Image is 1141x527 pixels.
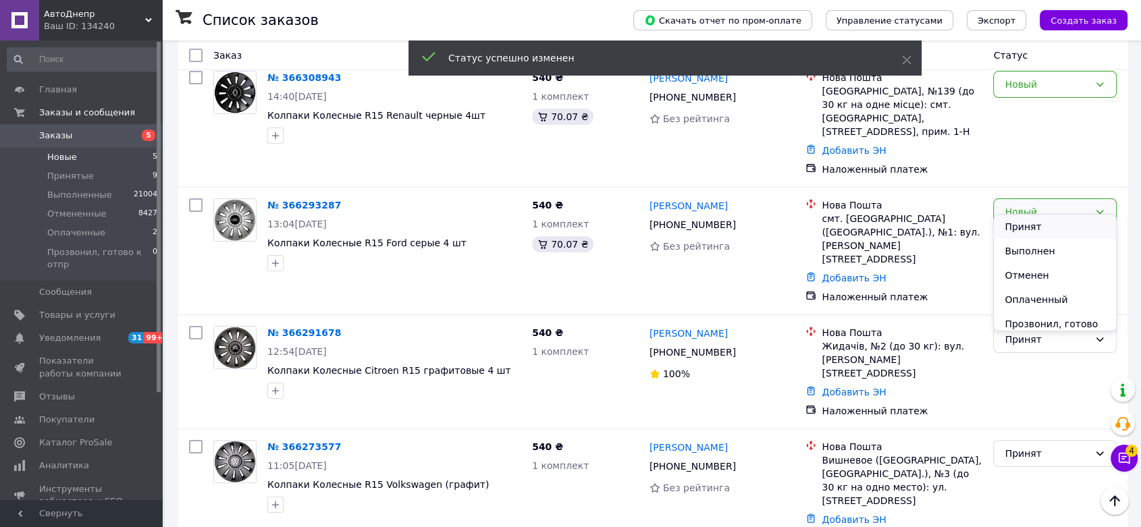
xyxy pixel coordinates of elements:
[532,219,589,229] span: 1 комплект
[532,200,563,211] span: 540 ₴
[213,326,257,369] a: Фото товару
[822,514,886,525] a: Добавить ЭН
[214,327,256,368] img: Фото товару
[822,145,886,156] a: Добавить ЭН
[649,347,736,358] span: [PHONE_NUMBER]
[39,391,75,403] span: Отзывы
[7,47,159,72] input: Поиск
[967,10,1026,30] button: Экспорт
[532,441,563,452] span: 540 ₴
[153,170,157,182] span: 9
[994,263,1116,287] li: Отменен
[1005,332,1089,347] div: Принят
[978,16,1015,26] span: Экспорт
[532,109,593,125] div: 70.07 ₴
[267,365,511,376] a: Колпаки Колесные Citroen R15 графитовые 4 шт
[153,246,157,271] span: 0
[994,239,1116,263] li: Выполнен
[1100,487,1129,515] button: Наверх
[39,107,135,119] span: Заказы и сообщения
[213,198,257,242] a: Фото товару
[663,368,690,379] span: 100%
[644,14,801,26] span: Скачать отчет по пром-оплате
[649,199,728,213] a: [PERSON_NAME]
[267,460,327,471] span: 11:05[DATE]
[822,198,982,212] div: Нова Пошта
[532,460,589,471] span: 1 комплект
[47,170,94,182] span: Принятые
[1051,16,1117,26] span: Создать заказ
[153,227,157,239] span: 2
[1005,77,1089,92] div: Новый
[663,482,730,493] span: Без рейтинга
[134,189,157,201] span: 21004
[649,441,728,454] a: [PERSON_NAME]
[39,286,92,298] span: Сообщения
[532,327,563,338] span: 540 ₴
[39,309,115,321] span: Товары и услуги
[213,71,257,114] a: Фото товару
[837,16,943,26] span: Управление статусами
[822,212,982,266] div: смт. [GEOGRAPHIC_DATA] ([GEOGRAPHIC_DATA].), №1: вул. [PERSON_NAME][STREET_ADDRESS]
[267,327,341,338] a: № 366291678
[532,346,589,357] span: 1 комплект
[1005,204,1089,219] div: Новый
[47,227,105,239] span: Оплаченные
[47,151,77,163] span: Новые
[39,483,125,507] span: Инструменты вебмастера и SEO
[39,460,89,472] span: Аналитика
[213,50,242,61] span: Заказ
[663,113,730,124] span: Без рейтинга
[532,91,589,102] span: 1 комплект
[633,10,812,30] button: Скачать отчет по пром-оплате
[663,241,730,252] span: Без рейтинга
[153,151,157,163] span: 5
[826,10,953,30] button: Управление статусами
[267,200,341,211] a: № 366293287
[39,437,112,449] span: Каталог ProSale
[822,163,982,176] div: Наложенный платеж
[1111,445,1138,472] button: Чат с покупателем4
[214,441,256,482] img: Фото товару
[44,20,162,32] div: Ваш ID: 134240
[822,326,982,339] div: Нова Пошта
[128,332,144,343] span: 31
[994,215,1116,239] li: Принят
[1125,445,1138,457] span: 4
[267,91,327,102] span: 14:40[DATE]
[822,453,982,507] div: Вишневое ([GEOGRAPHIC_DATA], [GEOGRAPHIC_DATA].), №3 (до 30 кг на одно место): ул. [STREET_ADDRESS]
[47,189,112,201] span: Выполненные
[649,327,728,340] a: [PERSON_NAME]
[39,355,125,379] span: Показатели работы компании
[142,130,155,141] span: 5
[214,72,256,113] img: Фото товару
[203,12,319,28] h1: Список заказов
[267,441,341,452] a: № 366273577
[822,339,982,380] div: Жидачів, №2 (до 30 кг): вул. [PERSON_NAME][STREET_ADDRESS]
[994,312,1116,350] li: Прозвонил, готово к отпр
[267,238,467,248] a: Колпаки Колесные R15 Ford серые 4 шт
[1005,446,1089,461] div: Принят
[822,440,982,453] div: Нова Пошта
[144,332,166,343] span: 99+
[39,414,95,426] span: Покупатели
[822,273,886,283] a: Добавить ЭН
[649,92,736,103] span: [PHONE_NUMBER]
[267,72,341,83] a: № 366308943
[138,208,157,220] span: 8427
[39,130,72,142] span: Заказы
[267,219,327,229] span: 13:04[DATE]
[649,219,736,230] span: [PHONE_NUMBER]
[822,290,982,304] div: Наложенный платеж
[532,236,593,252] div: 70.07 ₴
[214,199,256,241] img: Фото товару
[267,479,489,490] a: Колпаки Колесные R15 Volkswagen (графит)
[822,84,982,138] div: [GEOGRAPHIC_DATA], №139 (до 30 кг на одне місце): смт. [GEOGRAPHIC_DATA], [STREET_ADDRESS], прим....
[267,110,485,121] a: Колпаки Колесные R15 Renault черные 4шт
[993,50,1028,61] span: Статус
[1026,14,1127,25] a: Создать заказ
[39,84,77,96] span: Главная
